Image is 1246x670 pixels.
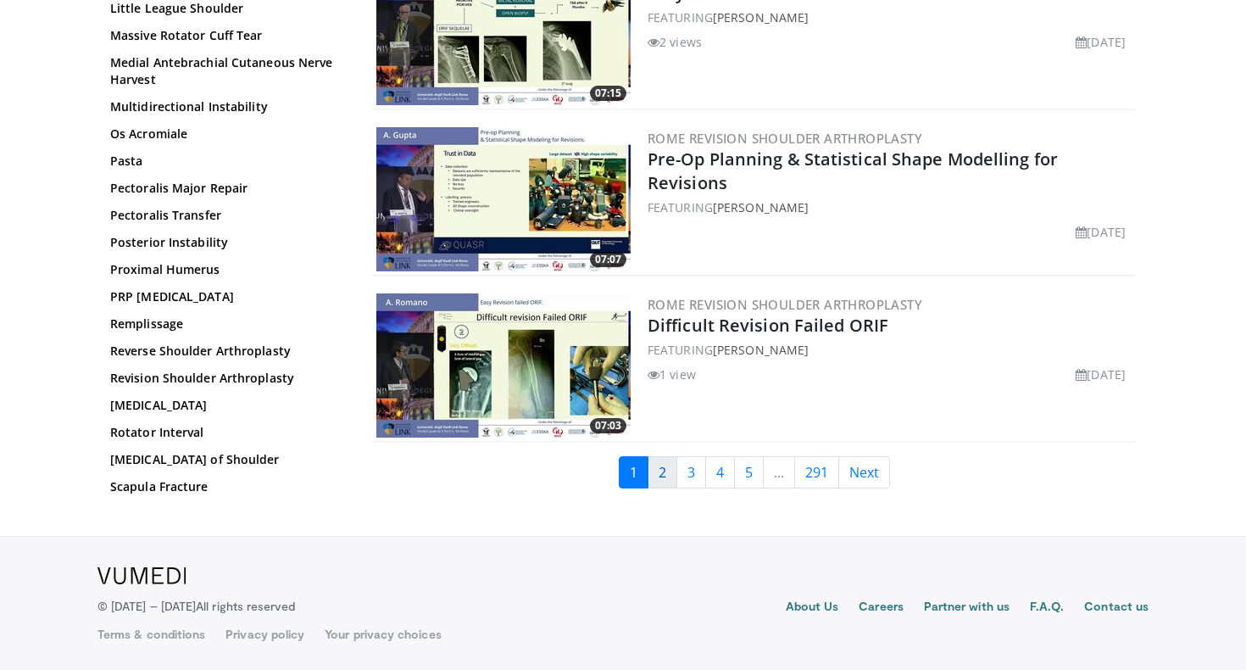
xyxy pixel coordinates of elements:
img: 8c922661-f56d-49f6-8d9a-428f3ac9c489.300x170_q85_crop-smart_upscale.jpg [376,127,631,271]
li: [DATE] [1076,33,1126,51]
a: Contact us [1084,598,1149,618]
a: [MEDICAL_DATA] [110,397,339,414]
a: Medial Antebrachial Cutaneous Nerve Harvest [110,54,339,88]
a: Remplissage [110,315,339,332]
a: 3 [676,456,706,489]
a: 5 [734,456,764,489]
a: Rome Revision Shoulder Arthroplasty [648,130,922,147]
div: FEATURING [648,198,1132,216]
a: 07:07 [376,127,631,271]
img: VuMedi Logo [97,567,186,584]
img: c099ae5d-b022-44ba-975b-536e40751d07.300x170_q85_crop-smart_upscale.jpg [376,293,631,438]
a: About Us [786,598,839,618]
a: [MEDICAL_DATA] of Shoulder [110,451,339,468]
a: Rotator Interval [110,424,339,441]
a: PRP [MEDICAL_DATA] [110,288,339,305]
a: 4 [705,456,735,489]
a: Revision Shoulder Arthroplasty [110,370,339,387]
a: Multidirectional Instability [110,98,339,115]
a: Privacy policy [225,626,304,643]
a: 291 [794,456,839,489]
a: Reverse Shoulder Arthroplasty [110,343,339,360]
a: Pectoralis Transfer [110,207,339,224]
span: All rights reserved [196,599,295,613]
a: Partner with us [924,598,1010,618]
a: Scapula Fracture [110,478,339,495]
a: Proximal Humerus [110,261,339,278]
span: 07:07 [590,252,626,267]
span: 07:15 [590,86,626,101]
a: Your privacy choices [325,626,441,643]
li: [DATE] [1076,366,1126,383]
a: Rome Revision Shoulder Arthroplasty [648,296,922,313]
li: 2 views [648,33,702,51]
a: Posterior Instability [110,234,339,251]
nav: Search results pages [373,456,1136,489]
li: [DATE] [1076,223,1126,241]
div: FEATURING [648,341,1132,359]
a: Pectoralis Major Repair [110,180,339,197]
div: FEATURING [648,8,1132,26]
span: 07:03 [590,418,626,433]
li: 1 view [648,366,696,383]
a: Os Acromiale [110,126,339,142]
a: 07:03 [376,293,631,438]
a: Next [838,456,890,489]
a: Careers [859,598,904,618]
p: © [DATE] – [DATE] [97,598,296,615]
a: [PERSON_NAME] [713,199,809,215]
a: F.A.Q. [1030,598,1064,618]
a: 1 [619,456,648,489]
a: Massive Rotator Cuff Tear [110,27,339,44]
a: Difficult Revision Failed ORIF [648,314,888,337]
a: [PERSON_NAME] [713,342,809,358]
a: Pasta [110,153,339,170]
a: Terms & conditions [97,626,205,643]
a: [PERSON_NAME] [713,9,809,25]
a: 2 [648,456,677,489]
a: Pre-Op Planning & Statistical Shape Modelling for Revisions [648,148,1058,194]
